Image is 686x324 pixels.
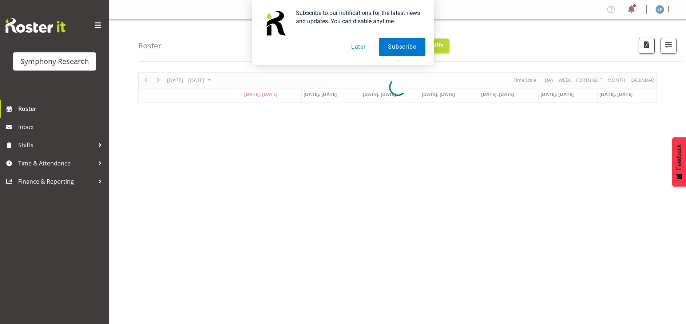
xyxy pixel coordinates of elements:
button: Subscribe [379,38,425,56]
span: Finance & Reporting [18,176,95,187]
span: Feedback [676,144,682,170]
span: Roster [18,103,106,114]
button: Later [342,38,375,56]
div: Subscribe to our notifications for the latest news and updates. You can disable anytime. [290,9,425,25]
button: Feedback - Show survey [672,137,686,187]
span: Inbox [18,121,106,132]
img: notification icon [261,9,290,38]
span: Shifts [18,140,95,151]
span: Time & Attendance [18,158,95,169]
